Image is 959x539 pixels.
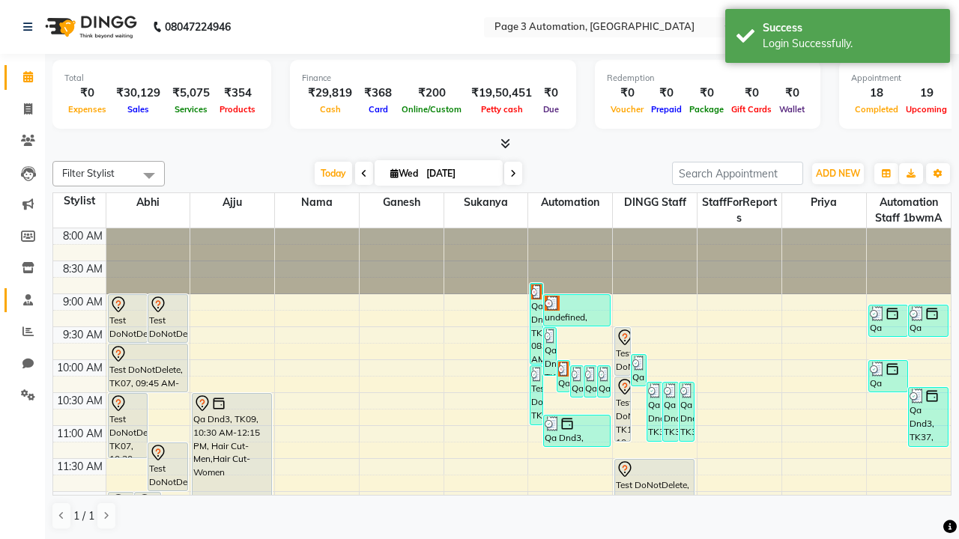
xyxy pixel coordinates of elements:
span: Completed [851,104,902,115]
div: Total [64,72,259,85]
div: ₹5,075 [166,85,216,102]
span: Nama [275,193,359,212]
div: Test DoNotDelete, TK07, 09:45 AM-10:30 AM, Hair Cut-Men [109,344,187,392]
span: Prepaid [647,104,686,115]
span: Card [365,104,392,115]
span: ADD NEW [816,168,860,179]
span: DINGG Staff [613,193,697,212]
span: Upcoming [902,104,951,115]
div: 11:00 AM [54,426,106,442]
span: Expenses [64,104,110,115]
b: 08047224946 [165,6,231,48]
div: Qa Dnd3, TK29, 10:05 AM-10:35 AM, Hair cut Below 12 years (Boy) [571,366,583,397]
div: Qa Dnd3, TK34, 10:20 AM-11:15 AM, Special Hair Wash- Men [647,383,662,441]
span: Today [315,162,352,185]
span: Online/Custom [398,104,465,115]
div: Qa Dnd3, TK25, 09:30 AM-10:15 AM, Hair Cut-Men [544,328,556,375]
div: 8:30 AM [60,261,106,277]
div: Qa Dnd3, TK37, 10:25 AM-11:20 AM, Special Hair Wash- Men [909,388,948,446]
div: 9:30 AM [60,327,106,343]
div: ₹0 [727,85,775,102]
div: Qa Dnd3, TK31, 10:05 AM-10:35 AM, Hair cut Below 12 years (Boy) [598,366,610,397]
span: Priya [782,193,866,212]
div: Qa Dnd3, TK30, 10:05 AM-10:35 AM, Hair cut Below 12 years (Boy) [584,366,596,397]
span: Wed [387,168,422,179]
div: Qa Dnd3, TK26, 09:55 AM-10:25 AM, Hair cut Below 12 years (Boy) [632,355,646,386]
div: ₹0 [775,85,808,102]
div: Test DoNotDelete, TK19, 09:30 AM-10:15 AM, Hair Cut-Men [615,328,629,375]
div: 12:00 PM [55,492,106,508]
div: Test DoNotDelete, TK04, 09:00 AM-09:45 AM, Hair Cut-Men [109,295,148,342]
div: Login Successfully. [763,36,939,52]
div: Success [763,20,939,36]
div: 19 [902,85,951,102]
div: ₹0 [538,85,564,102]
div: Redemption [607,72,808,85]
div: Qa Dnd3, TK35, 10:20 AM-11:15 AM, Special Hair Wash- Men [663,383,677,441]
div: Test DoNotDelete, TK19, 10:15 AM-11:15 AM, Hair Cut-Women [615,377,629,441]
div: ₹0 [647,85,686,102]
div: Test DoNotDelete, TK08, 11:15 AM-12:00 PM, Hair Cut-Men [148,443,187,490]
div: 11:30 AM [54,459,106,475]
div: Test DoNotDelete, TK15, 09:00 AM-09:45 AM, Hair Cut-Men [148,295,187,342]
button: ADD NEW [812,163,864,184]
div: Qa Dnd3, TK23, 09:10 AM-09:40 AM, Hair cut Below 12 years (Boy) [869,305,908,336]
div: Qa Dnd3, TK27, 10:00 AM-10:30 AM, Hair cut Below 12 years (Boy) [869,361,908,392]
div: ₹19,50,451 [465,85,538,102]
div: 9:00 AM [60,294,106,310]
div: Qa Dnd3, TK38, 10:50 AM-11:20 AM, Hair cut Below 12 years (Boy) [544,415,609,446]
img: logo [38,6,141,48]
div: ₹0 [607,85,647,102]
div: ₹0 [686,85,727,102]
div: ₹0 [64,85,110,102]
span: Services [171,104,211,115]
span: Due [539,104,563,115]
span: Products [216,104,259,115]
div: 8:00 AM [60,228,106,244]
span: Sales [124,104,153,115]
input: Search Appointment [672,162,803,185]
span: Wallet [775,104,808,115]
div: ₹30,129 [110,85,166,102]
div: ₹354 [216,85,259,102]
span: Automation [528,193,612,212]
span: Abhi [106,193,190,212]
div: Qa Dnd3, TK24, 09:10 AM-09:40 AM, Hair Cut By Expert-Men [909,305,948,336]
div: ₹200 [398,85,465,102]
div: Qa Dnd3, TK09, 10:30 AM-12:15 PM, Hair Cut-Men,Hair Cut-Women [193,394,271,507]
div: Test DoNotDelete, TK33, 10:05 AM-11:00 AM, Special Hair Wash- Men [530,366,542,424]
span: Gift Cards [727,104,775,115]
span: Ganesh [360,193,444,212]
span: 1 / 1 [73,508,94,524]
div: Finance [302,72,564,85]
div: ₹29,819 [302,85,358,102]
span: Voucher [607,104,647,115]
span: Sukanya [444,193,528,212]
div: Test DoNotDelete, TK20, 11:30 AM-12:15 PM, Hair Cut-Men [615,460,694,507]
div: Qa Dnd3, TK28, 10:00 AM-10:30 AM, Hair cut Below 12 years (Boy) [557,361,569,392]
div: Test DoNotDelete, TK07, 10:30 AM-11:30 AM, Hair Cut-Women [109,394,148,457]
span: Cash [316,104,345,115]
div: Stylist [53,193,106,209]
div: undefined, TK21, 09:00 AM-09:30 AM, Hair cut Below 12 years (Boy) [544,295,609,326]
span: Filter Stylist [62,167,115,179]
div: 18 [851,85,902,102]
span: Package [686,104,727,115]
span: Petty cash [477,104,527,115]
span: Automation Staff 1bwmA [867,193,951,228]
div: 10:00 AM [54,360,106,376]
input: 2025-10-01 [422,162,497,185]
div: 10:30 AM [54,393,106,409]
span: StaffForReports [698,193,781,228]
div: Qa Dnd3, TK22, 08:50 AM-10:05 AM, Hair Cut By Expert-Men,Hair Cut-Men [530,284,542,364]
div: ₹368 [358,85,398,102]
span: Ajju [190,193,274,212]
div: Qa Dnd3, TK36, 10:20 AM-11:15 AM, Special Hair Wash- Men [680,383,694,441]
